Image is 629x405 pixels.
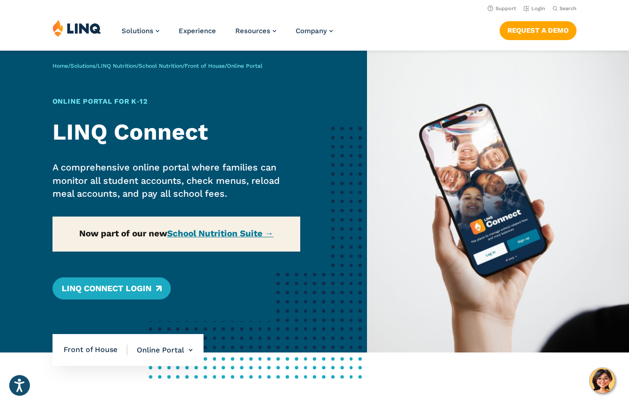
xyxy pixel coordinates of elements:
strong: LINQ Connect [52,118,208,145]
h1: Online Portal for K‑12 [52,96,300,107]
img: LINQ | K‑12 Software [52,19,101,37]
a: Company [296,27,333,35]
a: LINQ Connect Login [52,277,171,299]
li: Online Portal [128,334,192,366]
span: Online Portal [227,63,262,69]
a: Login [524,6,545,12]
span: Company [296,27,327,35]
a: School Nutrition [139,63,182,69]
span: Solutions [122,27,153,35]
a: Front of House [185,63,225,69]
a: Resources [235,27,276,35]
a: Solutions [122,27,159,35]
span: Search [559,6,577,12]
nav: Button Navigation [500,19,577,40]
span: Resources [235,27,270,35]
span: / / / / / [52,63,262,69]
nav: Primary Navigation [122,19,333,50]
a: Request a Demo [500,21,577,40]
p: A comprehensive online portal where families can monitor all student accounts, check menus, reloa... [52,161,300,200]
button: Hello, have a question? Let’s chat. [589,368,615,393]
button: Open Search Bar [553,5,577,12]
a: Support [488,6,516,12]
a: LINQ Nutrition [98,63,136,69]
a: Home [52,63,68,69]
a: Solutions [70,63,95,69]
strong: Now part of our new [79,228,274,239]
a: Experience [179,27,216,35]
span: Front of House [64,345,128,355]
